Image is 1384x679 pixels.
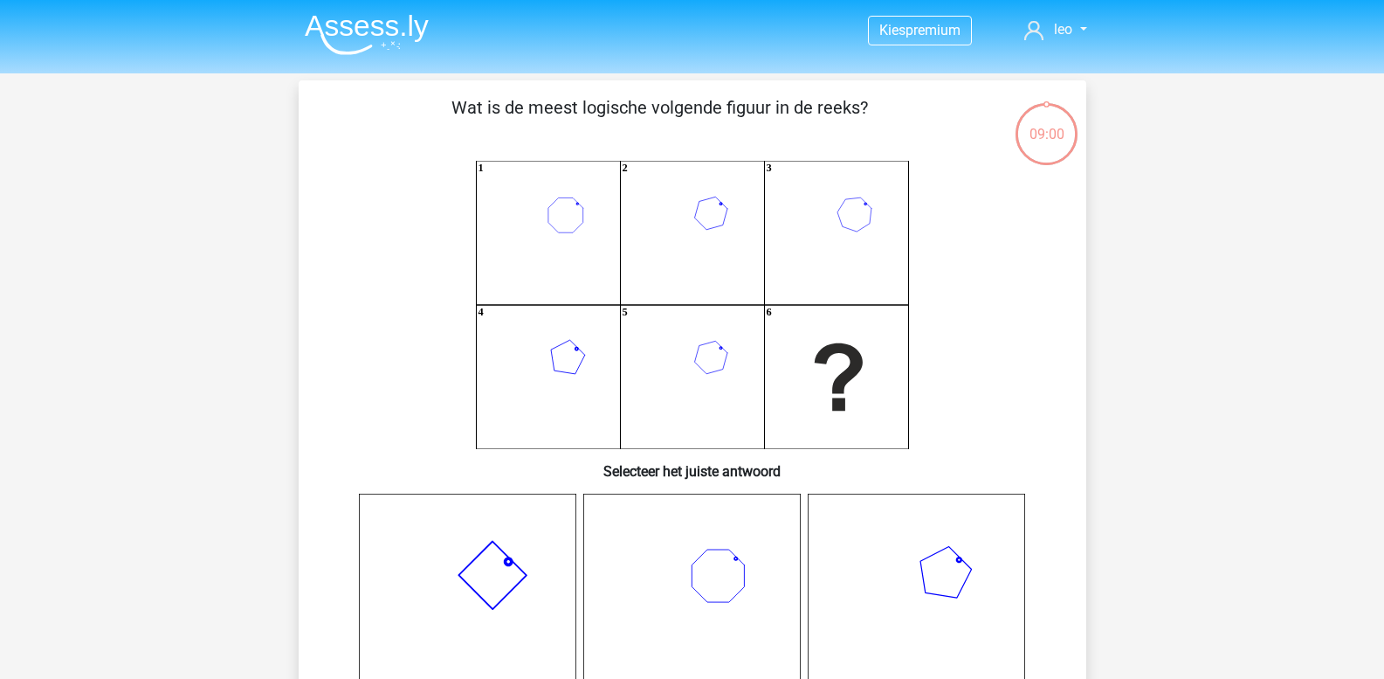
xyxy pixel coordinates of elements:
text: 3 [766,163,771,175]
span: Kies [879,22,905,38]
h6: Selecteer het juiste antwoord [327,449,1058,480]
text: 5 [622,307,627,319]
a: leo [1017,19,1093,40]
span: premium [905,22,961,38]
img: Assessly [305,14,429,55]
span: leo [1054,21,1072,38]
text: 2 [622,163,627,175]
text: 6 [766,307,771,319]
div: 09:00 [1014,101,1079,145]
a: Kiespremium [869,18,971,42]
text: 1 [478,163,483,175]
text: 4 [478,307,483,319]
p: Wat is de meest logische volgende figuur in de reeks? [327,94,993,147]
